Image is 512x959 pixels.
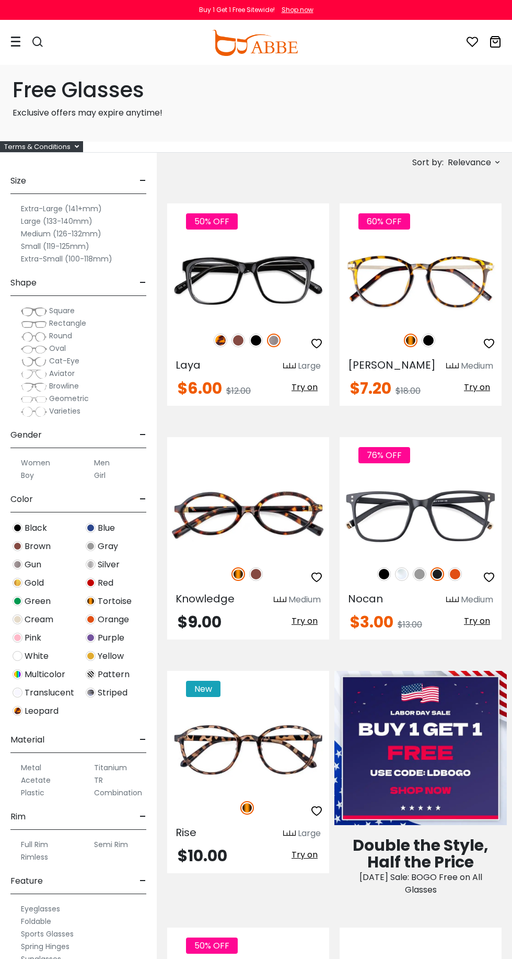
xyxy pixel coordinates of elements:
span: Shape [10,270,37,295]
span: Color [10,487,33,512]
span: - [139,487,146,512]
span: Pattern [98,668,130,681]
span: Laya [176,358,201,372]
h1: Free Glasses [13,77,499,102]
span: - [139,804,146,829]
label: TR [94,774,103,786]
label: Titanium [94,761,127,774]
img: size ruler [283,830,296,838]
span: $9.00 [178,611,222,633]
span: Rectangle [49,318,86,328]
span: Material [10,727,44,752]
label: Semi Rim [94,838,128,851]
span: 50% OFF [186,938,238,954]
label: Large (133-140mm) [21,215,92,227]
span: Translucent [25,687,74,699]
span: Tortoise [98,595,132,608]
img: size ruler [446,362,459,370]
span: Oval [49,343,66,353]
img: Tortoise [240,801,254,815]
img: Silver [86,560,96,569]
button: Try on [288,381,321,394]
img: Labor Day Sale [334,671,507,825]
button: Try on [461,614,493,628]
label: Boy [21,469,34,482]
img: Aviator.png [21,369,47,380]
label: Men [94,456,110,469]
label: Metal [21,761,41,774]
img: Geometric.png [21,394,47,405]
div: Shop now [282,5,313,15]
label: Small (119-125mm) [21,240,89,253]
span: $6.00 [178,377,222,399]
img: Translucent [13,688,22,698]
span: Size [10,168,26,193]
span: Double the Style, Half the Price [353,834,488,873]
label: Full Rim [21,838,48,851]
img: Oval.png [21,344,47,355]
span: Black [25,522,47,534]
img: Brown [13,541,22,551]
a: Tortoise Callie - Combination ,Universal Bridge Fit [340,241,502,322]
label: Combination [94,786,142,799]
img: Pattern [86,669,96,679]
img: Gun [13,560,22,569]
span: Feature [10,869,43,894]
a: Gun Laya - Plastic ,Universal Bridge Fit [167,241,329,322]
span: - [139,270,146,295]
img: Tortoise [404,334,417,347]
label: Rimless [21,851,48,863]
img: Matte Black [430,567,444,581]
span: Red [98,577,113,589]
span: Brown [25,540,51,553]
img: Blue [86,523,96,533]
span: Pink [25,632,41,644]
img: White [13,651,22,661]
span: - [139,423,146,448]
img: Round.png [21,332,47,342]
span: Green [25,595,51,608]
img: Cream [13,614,22,624]
img: Tortoise [231,567,245,581]
span: Try on [464,615,490,627]
img: Cat-Eye.png [21,357,47,367]
img: Matte-black Nocan - TR ,Universal Bridge Fit [340,475,502,556]
label: Sports Glasses [21,928,74,940]
span: Blue [98,522,115,534]
div: Buy 1 Get 1 Free Sitewide! [199,5,275,15]
span: Cat-Eye [49,356,79,366]
label: Foldable [21,915,51,928]
p: Exclusive offers may expire anytime! [13,107,499,119]
span: Relevance [448,153,491,172]
img: Gray [413,567,426,581]
button: Try on [461,381,493,394]
span: $18.00 [395,385,421,397]
img: Gray [86,541,96,551]
a: Shop now [276,5,313,14]
img: Varieties.png [21,406,47,417]
label: Plastic [21,786,44,799]
span: Gold [25,577,44,589]
a: Tortoise Rise - Plastic ,Adjust Nose Pads [167,709,329,790]
span: Multicolor [25,668,65,681]
img: Gun [267,334,281,347]
label: Women [21,456,50,469]
img: Pink [13,633,22,643]
span: [DATE] Sale: BOGO Free on All Glasses [359,871,482,896]
div: Medium [461,360,493,372]
img: Leopard [13,706,22,716]
img: Black [13,523,22,533]
label: Extra-Large (141+mm) [21,202,102,215]
span: 50% OFF [186,213,238,230]
img: Orange [448,567,462,581]
img: Tortoise [86,596,96,606]
img: Green [13,596,22,606]
span: Cream [25,613,53,626]
img: abbeglasses.com [212,30,298,56]
span: Striped [98,687,127,699]
img: Rectangle.png [21,319,47,329]
span: Rise [176,825,196,840]
img: Yellow [86,651,96,661]
span: Try on [464,381,490,393]
img: Gold [13,578,22,588]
